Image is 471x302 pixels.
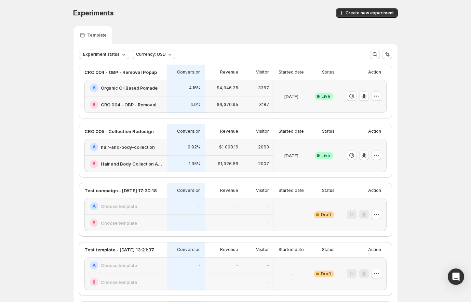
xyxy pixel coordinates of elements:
p: 2063 [258,144,269,150]
p: - [236,263,238,268]
button: Sort the results [382,50,392,59]
p: - [236,279,238,285]
p: - [267,220,269,226]
span: Live [322,94,330,99]
p: - [236,203,238,209]
h2: B [93,220,95,226]
h2: B [93,102,95,107]
h2: Choose template [101,262,137,269]
p: 3367 [258,85,269,91]
p: - [267,263,269,268]
button: Create new experiment [336,8,398,18]
h2: CRO 004 - OBP - Removal Popup (variant) [101,101,163,108]
h2: B [93,161,95,167]
p: Conversion [177,247,201,252]
p: Started date [279,129,304,134]
p: Started date [279,188,304,193]
div: Open Intercom Messenger [448,268,464,285]
p: - [199,279,201,285]
p: Action [368,188,381,193]
p: Action [368,247,381,252]
p: Action [368,129,381,134]
span: Draft [321,212,331,218]
h2: A [93,85,96,91]
p: Revenue [220,188,238,193]
p: Revenue [220,247,238,252]
p: - [236,220,238,226]
p: Status [322,247,335,252]
p: Visitor [256,69,269,75]
h2: Organic Oil Based Pomade [101,84,158,91]
span: Draft [321,271,331,277]
h2: hair-and-body-collection [101,144,155,150]
p: Started date [279,69,304,75]
p: 4.9% [190,102,201,107]
p: Visitor [256,129,269,134]
p: Test campaign - [DATE] 17:30:18 [84,187,157,194]
p: Status [322,188,335,193]
h2: A [93,144,96,150]
p: $1,098.16 [219,144,238,150]
p: CRO 004 - OBP - Removal Popup [84,69,157,76]
p: Test template - [DATE] 13:21:37 [84,246,154,253]
p: Conversion [177,69,201,75]
button: Currency: USD [132,50,175,59]
p: 4.16% [189,85,201,91]
p: - [290,211,292,218]
h2: Hair and Body Collection AB Test [101,160,163,167]
p: Visitor [256,247,269,252]
p: 1.35% [189,161,201,167]
span: Currency: USD [136,52,166,57]
h2: A [93,203,96,209]
span: Experiment status [83,52,120,57]
p: Template [87,32,107,38]
p: $6,370.95 [217,102,238,107]
p: Visitor [256,188,269,193]
p: Conversion [177,129,201,134]
p: Action [368,69,381,75]
span: Experiments [73,9,114,17]
p: 2007 [258,161,269,167]
h2: Choose template [101,203,137,210]
p: 0.92% [188,144,201,150]
p: Started date [279,247,304,252]
p: - [199,263,201,268]
span: Live [322,153,330,158]
h2: Choose template [101,220,137,226]
span: Create new experiment [346,10,394,16]
p: CRO 005 - Collection Redesign [84,128,154,135]
p: - [290,271,292,277]
p: - [267,279,269,285]
p: Revenue [220,129,238,134]
p: - [199,220,201,226]
p: [DATE] [284,152,298,159]
p: $1,926.86 [218,161,238,167]
p: Status [322,129,335,134]
p: Status [322,69,335,75]
p: - [267,203,269,209]
p: - [199,203,201,209]
h2: B [93,279,95,285]
button: Experiment status [79,50,129,59]
p: Revenue [220,69,238,75]
p: Conversion [177,188,201,193]
p: [DATE] [284,93,298,100]
p: $4,946.35 [217,85,238,91]
h2: A [93,263,96,268]
h2: Choose template [101,279,137,286]
p: 3187 [259,102,269,107]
